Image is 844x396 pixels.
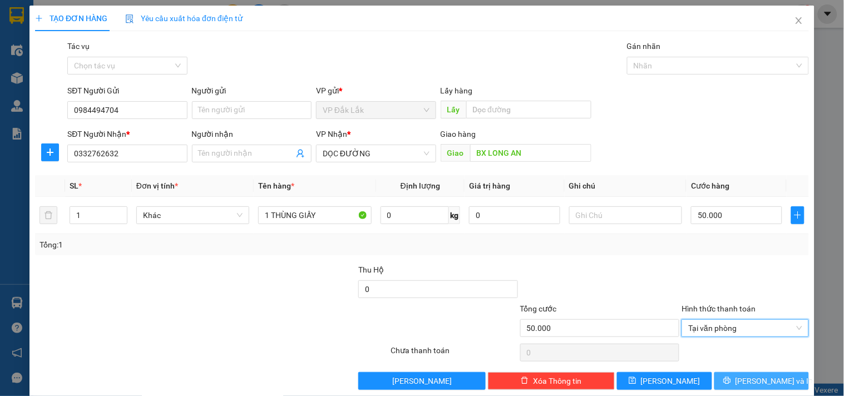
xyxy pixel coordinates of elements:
[389,344,519,364] div: Chưa thanh toán
[392,375,452,387] span: [PERSON_NAME]
[794,16,803,25] span: close
[136,181,178,190] span: Đơn vị tính
[258,206,371,224] input: VD: Bàn, Ghế
[316,85,436,97] div: VP gửi
[792,211,804,220] span: plus
[441,86,473,95] span: Lấy hàng
[533,375,581,387] span: Xóa Thông tin
[42,148,58,157] span: plus
[41,143,59,161] button: plus
[358,265,384,274] span: Thu Hộ
[629,377,636,385] span: save
[35,14,107,23] span: TẠO ĐƠN HÀNG
[143,207,243,224] span: Khác
[469,206,560,224] input: 0
[466,101,591,118] input: Dọc đường
[565,175,687,197] th: Ghi chú
[714,372,809,390] button: printer[PERSON_NAME] và In
[125,14,243,23] span: Yêu cầu xuất hóa đơn điện tử
[67,85,187,97] div: SĐT Người Gửi
[67,42,90,51] label: Tác vụ
[691,181,729,190] span: Cước hàng
[40,206,57,224] button: delete
[441,144,470,162] span: Giao
[521,377,529,385] span: delete
[520,304,557,313] span: Tổng cước
[627,42,661,51] label: Gán nhãn
[783,6,815,37] button: Close
[569,206,682,224] input: Ghi Chú
[323,145,429,162] span: DỌC ĐƯỜNG
[35,14,43,22] span: plus
[641,375,700,387] span: [PERSON_NAME]
[488,372,615,390] button: deleteXóa Thông tin
[296,149,305,158] span: user-add
[323,102,429,118] span: VP Đắk Lắk
[192,85,312,97] div: Người gửi
[258,181,294,190] span: Tên hàng
[470,144,591,162] input: Dọc đường
[441,130,476,138] span: Giao hàng
[192,128,312,140] div: Người nhận
[316,130,347,138] span: VP Nhận
[723,377,731,385] span: printer
[125,14,134,23] img: icon
[682,304,756,313] label: Hình thức thanh toán
[449,206,460,224] span: kg
[441,101,466,118] span: Lấy
[70,181,78,190] span: SL
[736,375,813,387] span: [PERSON_NAME] và In
[40,239,327,251] div: Tổng: 1
[401,181,440,190] span: Định lượng
[67,128,187,140] div: SĐT Người Nhận
[617,372,712,390] button: save[PERSON_NAME]
[469,181,510,190] span: Giá trị hàng
[791,206,804,224] button: plus
[358,372,485,390] button: [PERSON_NAME]
[688,320,802,336] span: Tại văn phòng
